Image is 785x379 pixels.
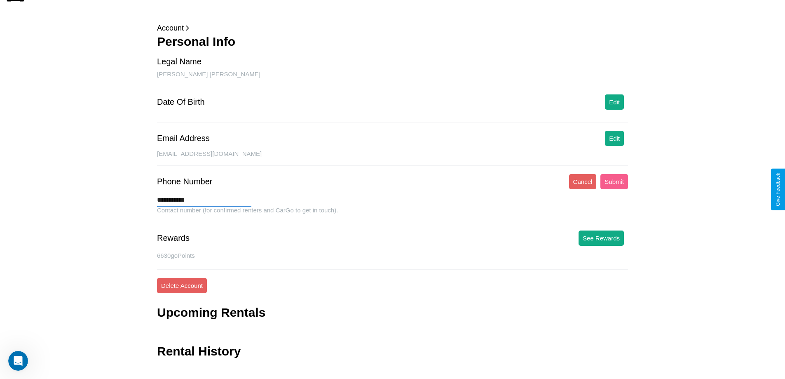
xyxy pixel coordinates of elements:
div: [EMAIL_ADDRESS][DOMAIN_NAME] [157,150,628,166]
button: Delete Account [157,278,207,293]
button: See Rewards [579,231,624,246]
div: Contact number (for confirmed renters and CarGo to get in touch). [157,207,628,222]
div: Email Address [157,134,210,143]
div: Phone Number [157,177,213,186]
button: Cancel [569,174,597,189]
button: Edit [605,94,624,110]
button: Submit [600,174,628,189]
div: Rewards [157,233,190,243]
button: Edit [605,131,624,146]
iframe: Intercom live chat [8,351,28,371]
div: Legal Name [157,57,202,66]
h3: Rental History [157,344,241,358]
h3: Upcoming Rentals [157,306,265,320]
h3: Personal Info [157,35,628,49]
div: Date Of Birth [157,97,205,107]
p: Account [157,21,628,35]
div: [PERSON_NAME] [PERSON_NAME] [157,71,628,86]
div: Give Feedback [775,173,781,206]
p: 6630 goPoints [157,250,628,261]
